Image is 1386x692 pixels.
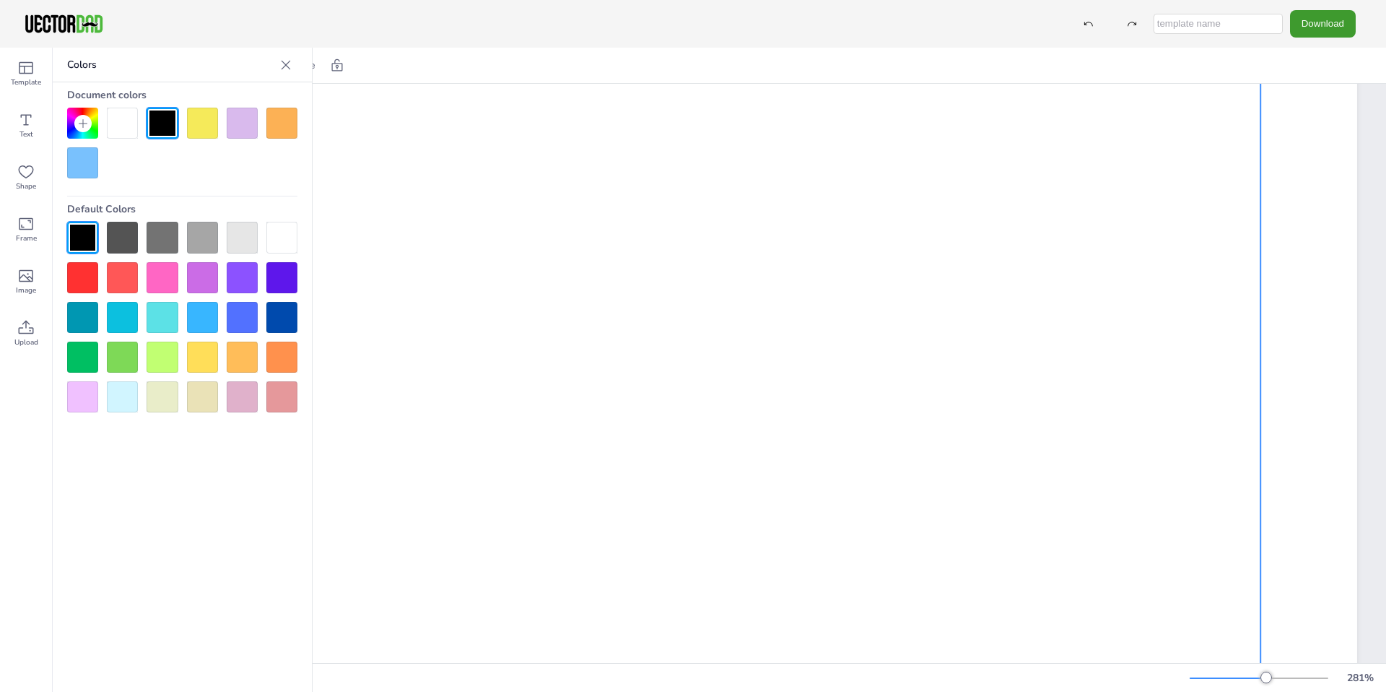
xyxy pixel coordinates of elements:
[67,196,297,222] div: Default Colors
[16,233,37,244] span: Frame
[19,129,33,140] span: Text
[16,181,36,192] span: Shape
[67,48,274,82] p: Colors
[14,337,38,348] span: Upload
[1154,14,1283,34] input: template name
[11,77,41,88] span: Template
[23,13,105,35] img: VectorDad-1.png
[16,285,36,296] span: Image
[1343,671,1377,685] div: 281 %
[67,82,297,108] div: Document colors
[1290,10,1356,37] button: Download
